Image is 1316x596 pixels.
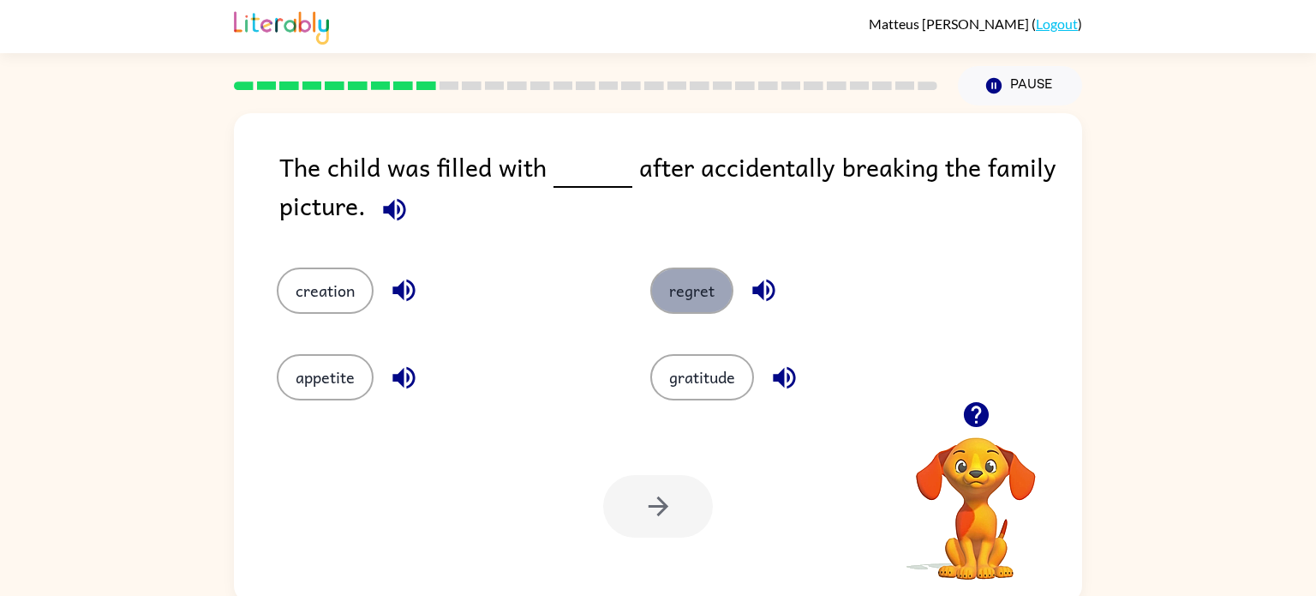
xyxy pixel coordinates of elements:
div: ( ) [869,15,1082,32]
div: The child was filled with after accidentally breaking the family picture. [279,147,1082,233]
button: appetite [277,354,374,400]
button: creation [277,268,374,314]
img: Literably [234,7,329,45]
a: Logout [1036,15,1078,32]
button: regret [650,268,733,314]
button: gratitude [650,354,754,400]
button: Pause [958,66,1082,105]
video: Your browser must support playing .mp4 files to use Literably. Please try using another browser. [890,411,1062,582]
span: Matteus [PERSON_NAME] [869,15,1032,32]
